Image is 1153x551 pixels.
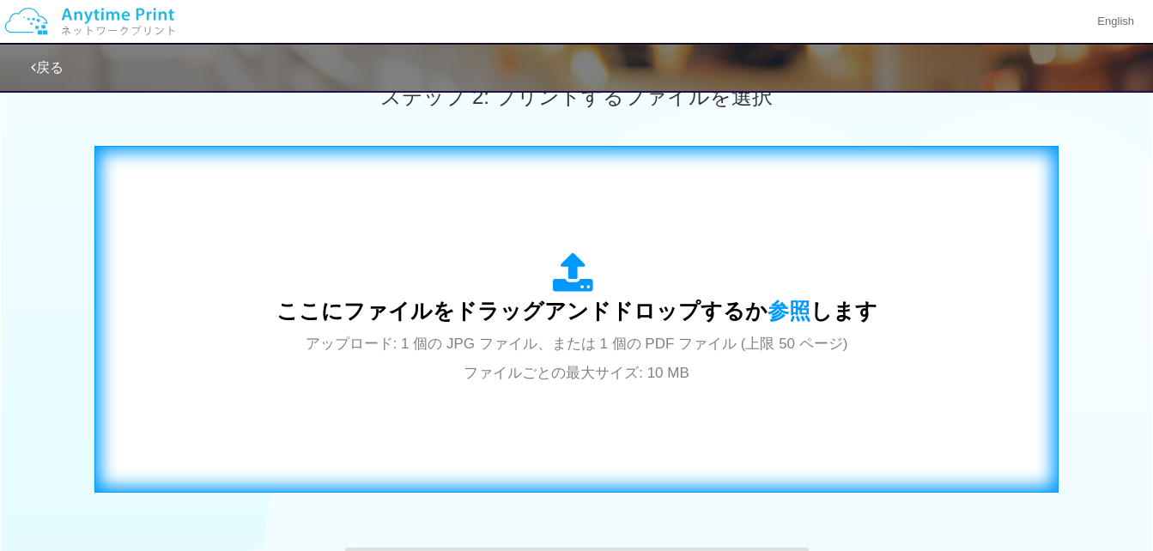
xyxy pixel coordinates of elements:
a: 戻る [31,60,64,75]
span: 参照 [768,299,810,323]
span: ステップ 2: プリントするファイルを選択 [380,85,772,108]
span: アップロード: 1 個の JPG ファイル、または 1 個の PDF ファイル (上限 50 ページ) ファイルごとの最大サイズ: 10 MB [306,336,848,381]
span: ここにファイルをドラッグアンドドロップするか します [276,299,877,323]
